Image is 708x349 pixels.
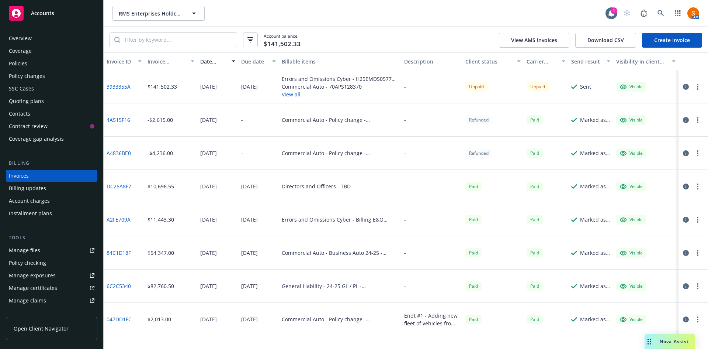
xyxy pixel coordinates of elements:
[238,52,279,70] button: Due date
[200,249,217,257] div: [DATE]
[282,315,398,323] div: Commercial Auto - Policy change - 70APB007092
[527,281,543,291] div: Paid
[9,133,64,145] div: Coverage gap analysis
[580,83,591,90] div: Sent
[465,215,482,224] div: Paid
[465,58,513,65] div: Client status
[642,33,702,48] a: Create Invoice
[200,58,227,65] div: Date issued
[465,315,482,324] div: Paid
[6,307,97,319] a: Manage BORs
[527,315,543,324] div: Paid
[404,282,406,290] div: -
[147,315,171,323] div: $2,013.00
[653,6,668,21] a: Search
[107,58,133,65] div: Invoice ID
[462,52,524,70] button: Client status
[6,195,97,207] a: Account charges
[31,10,54,16] span: Accounts
[527,248,543,257] div: Paid
[9,45,32,57] div: Coverage
[6,282,97,294] a: Manage certificates
[9,307,44,319] div: Manage BORs
[465,248,482,257] span: Paid
[241,249,258,257] div: [DATE]
[404,182,406,190] div: -
[9,244,40,256] div: Manage files
[241,216,258,223] div: [DATE]
[580,282,610,290] div: Marked as sent
[200,182,217,190] div: [DATE]
[620,150,643,157] div: Visible
[9,282,57,294] div: Manage certificates
[9,95,44,107] div: Quoting plans
[619,6,634,21] a: Start snowing
[636,6,651,21] a: Report a Bug
[282,182,351,190] div: Directors and Officers - TBD
[527,148,543,158] div: Paid
[147,182,174,190] div: $10,696.55
[6,170,97,182] a: Invoices
[9,182,46,194] div: Billing updates
[200,282,217,290] div: [DATE]
[580,315,610,323] div: Marked as sent
[9,70,45,82] div: Policy changes
[200,83,217,90] div: [DATE]
[6,160,97,167] div: Billing
[613,52,678,70] button: Visibility in client dash
[9,170,29,182] div: Invoices
[107,182,131,190] a: DC26A8F7
[670,6,685,21] a: Switch app
[527,215,543,224] div: Paid
[6,244,97,256] a: Manage files
[9,32,32,44] div: Overview
[241,58,268,65] div: Due date
[241,315,258,323] div: [DATE]
[147,83,177,90] div: $141,502.33
[580,149,610,157] div: Marked as sent
[200,149,217,157] div: [DATE]
[6,234,97,242] div: Tools
[645,334,695,349] button: Nova Assist
[6,208,97,219] a: Installment plans
[282,149,398,157] div: Commercial Auto - Policy change - 70APB009494
[114,37,120,43] svg: Search
[147,216,174,223] div: $11,443.30
[620,250,643,256] div: Visible
[279,52,401,70] button: Billable items
[465,281,482,291] div: Paid
[404,83,406,90] div: -
[580,249,610,257] div: Marked as sent
[404,58,459,65] div: Description
[107,149,131,157] a: A4836BE0
[580,216,610,223] div: Marked as sent
[6,45,97,57] a: Coverage
[527,182,543,191] span: Paid
[241,282,258,290] div: [DATE]
[687,7,699,19] img: photo
[620,117,643,123] div: Visible
[147,116,173,124] div: -$2,615.00
[264,33,301,47] span: Account balance
[6,32,97,44] a: Overview
[9,120,48,132] div: Contract review
[465,82,487,91] div: Unpaid
[241,83,258,90] div: [DATE]
[465,182,482,191] span: Paid
[282,83,398,90] div: Commercial Auto - 70APS128370
[9,108,30,120] div: Contacts
[147,249,174,257] div: $54,347.00
[147,282,174,290] div: $82,760.50
[6,108,97,120] a: Contacts
[6,270,97,281] span: Manage exposures
[241,149,243,157] div: -
[14,325,69,332] span: Open Client Navigator
[107,216,131,223] a: A2FE709A
[527,115,543,124] span: Paid
[571,58,602,65] div: Send result
[404,116,406,124] div: -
